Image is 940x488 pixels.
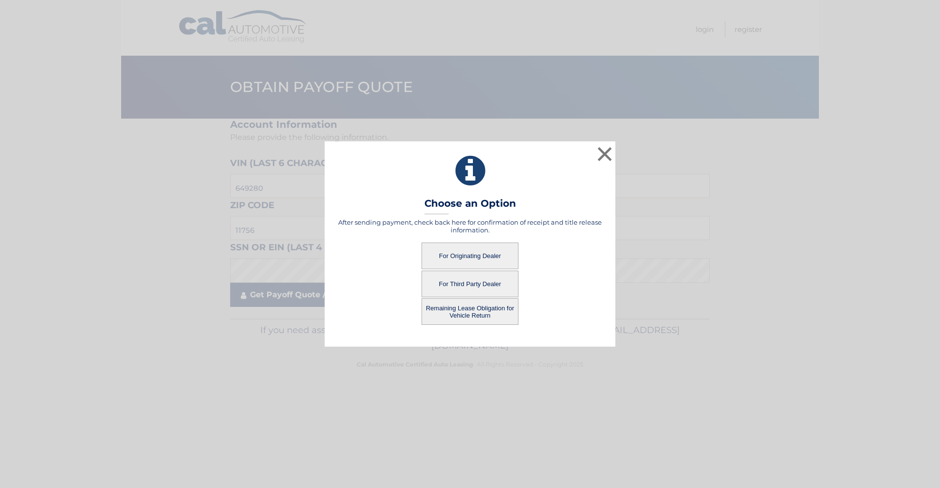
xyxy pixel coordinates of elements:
button: Remaining Lease Obligation for Vehicle Return [422,298,518,325]
button: For Third Party Dealer [422,271,518,297]
h3: Choose an Option [424,198,516,214]
h5: After sending payment, check back here for confirmation of receipt and title release information. [337,218,603,234]
button: × [595,144,614,164]
button: For Originating Dealer [422,243,518,269]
